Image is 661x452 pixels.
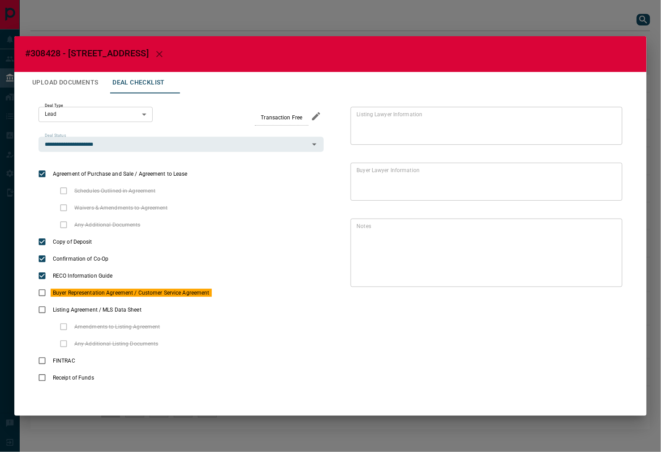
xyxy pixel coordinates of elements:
[51,238,94,246] span: Copy of Deposit
[45,133,66,139] label: Deal Status
[357,222,613,283] textarea: text field
[72,340,161,348] span: Any Additional Listing Documents
[51,306,144,314] span: Listing Agreement / MLS Data Sheet
[72,187,158,195] span: Schedules Outlined in Agreement
[105,72,172,93] button: Deal Checklist
[25,72,105,93] button: Upload Documents
[51,255,111,263] span: Confirmation of Co-Op
[51,272,115,280] span: RECO Information Guide
[72,323,163,331] span: Amendments to Listing Agreement
[357,110,613,141] textarea: text field
[72,204,170,212] span: Waivers & Amendments to Agreement
[51,289,212,297] span: Buyer Representation Agreement / Customer Service Agreement
[39,107,153,122] div: Lead
[51,357,77,365] span: FINTRAC
[308,138,321,151] button: Open
[357,166,613,197] textarea: text field
[51,170,190,178] span: Agreement of Purchase and Sale / Agreement to Lease
[72,221,143,229] span: Any Additional Documents
[309,109,324,124] button: edit
[45,103,63,109] label: Deal Type
[51,374,96,382] span: Receipt of Funds
[25,48,149,59] span: #308428 - [STREET_ADDRESS]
